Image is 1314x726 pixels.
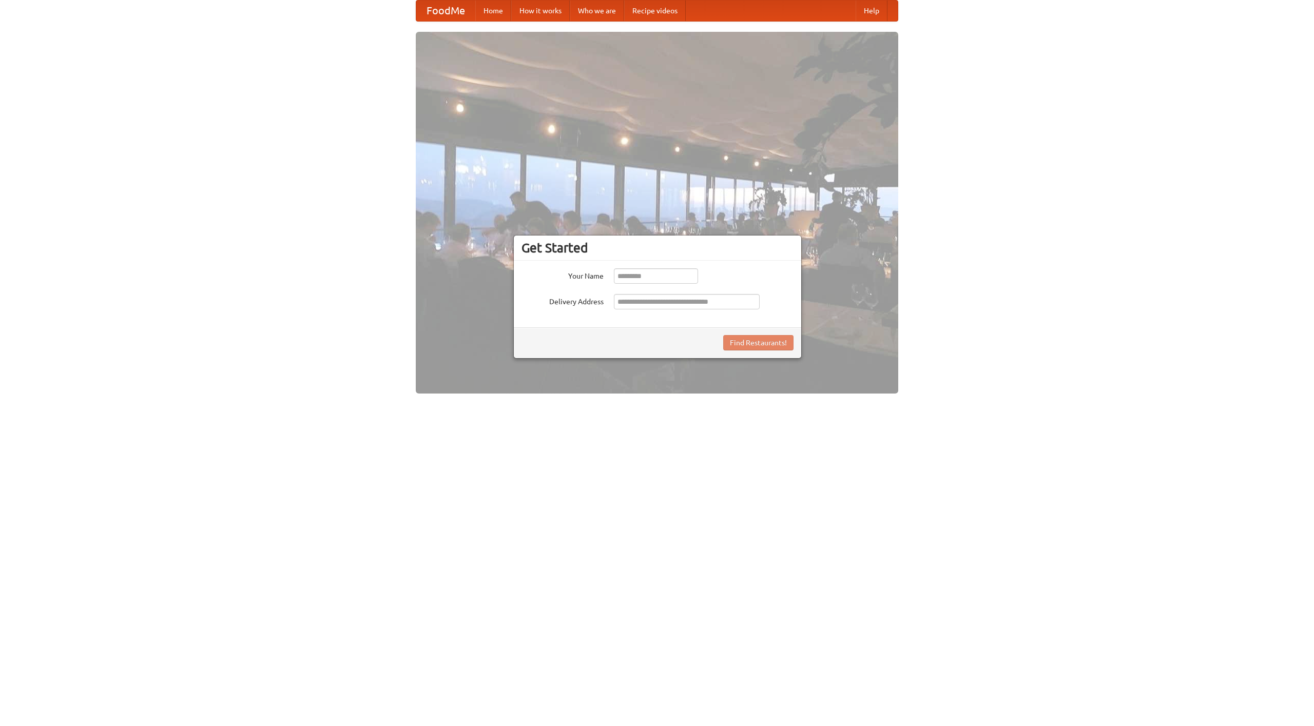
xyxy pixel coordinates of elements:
a: Who we are [570,1,624,21]
label: Your Name [521,268,604,281]
a: Home [475,1,511,21]
a: Help [856,1,887,21]
a: FoodMe [416,1,475,21]
h3: Get Started [521,240,794,256]
a: Recipe videos [624,1,686,21]
button: Find Restaurants! [723,335,794,350]
label: Delivery Address [521,294,604,307]
a: How it works [511,1,570,21]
